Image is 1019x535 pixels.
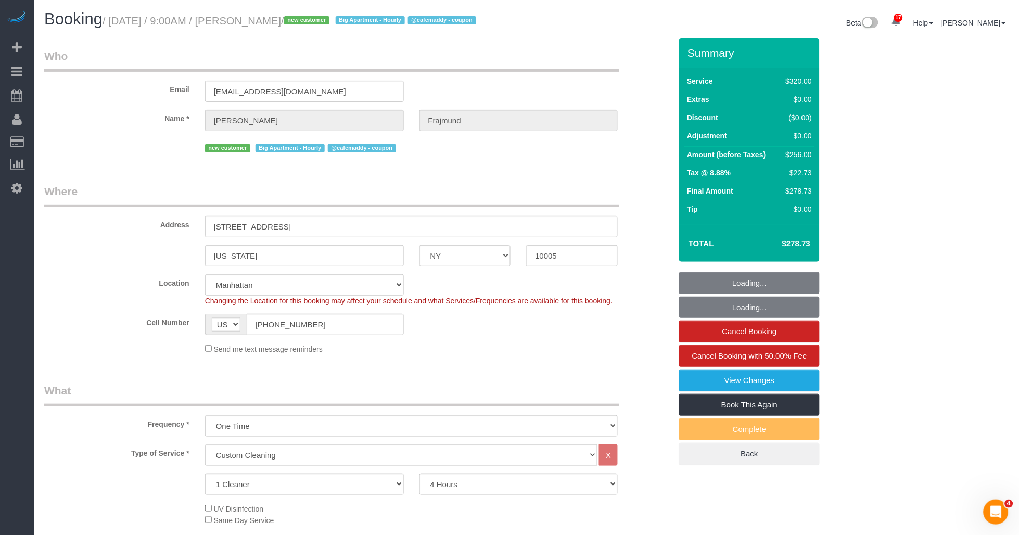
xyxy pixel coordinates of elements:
a: Back [679,443,820,465]
a: Cancel Booking with 50.00% Fee [679,345,820,367]
label: Cell Number [36,314,197,328]
label: Address [36,216,197,230]
legend: Where [44,184,619,207]
label: Frequency * [36,415,197,429]
h4: $278.73 [751,239,810,248]
span: Big Apartment - Hourly [256,144,325,152]
span: Same Day Service [214,516,274,525]
a: Beta [847,19,879,27]
a: Book This Again [679,394,820,416]
span: 4 [1005,500,1013,508]
label: Discount [687,112,718,123]
span: @cafemaddy - coupon [328,144,396,152]
span: @cafemaddy - coupon [408,16,476,24]
label: Extras [687,94,709,105]
div: $278.73 [782,186,812,196]
label: Tip [687,204,698,214]
label: Final Amount [687,186,733,196]
div: $320.00 [782,76,812,86]
input: Cell Number [247,314,404,335]
label: Service [687,76,713,86]
div: $0.00 [782,131,812,141]
strong: Total [689,239,714,248]
input: Zip Code [526,245,618,266]
span: 17 [894,14,903,22]
span: new customer [284,16,329,24]
div: $256.00 [782,149,812,160]
small: / [DATE] / 9:00AM / [PERSON_NAME] [103,15,479,27]
h3: Summary [687,47,814,59]
div: ($0.00) [782,112,812,123]
img: Automaid Logo [6,10,27,25]
a: Cancel Booking [679,321,820,342]
input: Email [205,81,404,102]
label: Amount (before Taxes) [687,149,766,160]
span: Cancel Booking with 50.00% Fee [692,351,807,360]
div: $0.00 [782,94,812,105]
img: New interface [861,17,878,30]
input: First Name [205,110,404,131]
input: City [205,245,404,266]
div: $0.00 [782,204,812,214]
span: / [281,15,479,27]
label: Type of Service * [36,444,197,458]
a: [PERSON_NAME] [941,19,1006,27]
label: Email [36,81,197,95]
label: Adjustment [687,131,727,141]
legend: What [44,383,619,406]
div: $22.73 [782,168,812,178]
span: new customer [205,144,250,152]
a: View Changes [679,370,820,391]
label: Tax @ 8.88% [687,168,731,178]
legend: Who [44,48,619,72]
label: Name * [36,110,197,124]
input: Last Name [419,110,618,131]
a: Help [913,19,934,27]
span: Send me text message reminders [214,345,323,353]
iframe: Intercom live chat [984,500,1009,525]
label: Location [36,274,197,288]
span: Big Apartment - Hourly [336,16,405,24]
span: Booking [44,10,103,28]
span: UV Disinfection [214,505,264,513]
a: 17 [886,10,906,33]
span: Changing the Location for this booking may affect your schedule and what Services/Frequencies are... [205,297,613,305]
